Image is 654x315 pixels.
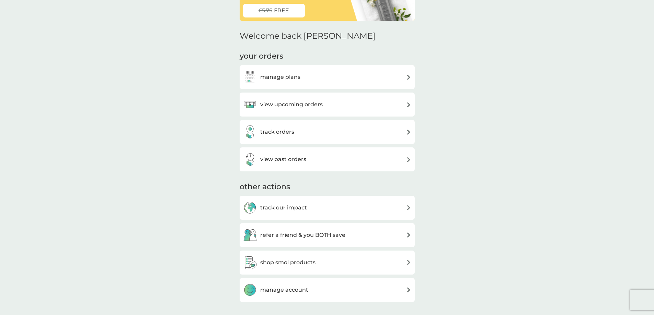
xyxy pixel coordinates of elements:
h3: refer a friend & you BOTH save [260,231,345,240]
h2: Welcome back [PERSON_NAME] [240,31,376,41]
img: arrow right [406,102,411,107]
span: FREE [274,6,289,15]
img: arrow right [406,205,411,210]
h3: manage account [260,286,308,294]
h3: other actions [240,182,290,192]
h3: your orders [240,51,283,62]
img: arrow right [406,260,411,265]
span: £5.75 [259,6,272,15]
h3: manage plans [260,73,300,82]
h3: track our impact [260,203,307,212]
img: arrow right [406,157,411,162]
img: arrow right [406,232,411,238]
img: arrow right [406,75,411,80]
img: arrow right [406,130,411,135]
h3: track orders [260,128,294,136]
h3: view past orders [260,155,306,164]
h3: shop smol products [260,258,315,267]
img: arrow right [406,287,411,292]
h3: view upcoming orders [260,100,323,109]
